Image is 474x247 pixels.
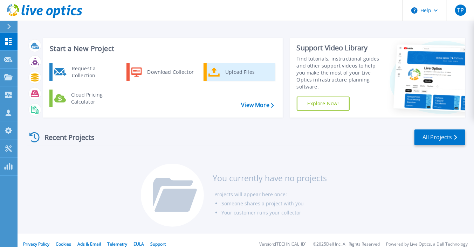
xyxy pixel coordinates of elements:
[297,55,384,90] div: Find tutorials, instructional guides and other support videos to help you make the most of your L...
[313,242,380,247] li: © 2025 Dell Inc. All Rights Reserved
[23,241,49,247] a: Privacy Policy
[133,241,144,247] a: EULA
[68,91,119,105] div: Cloud Pricing Calculator
[214,190,327,199] li: Projects will appear here once:
[68,65,119,79] div: Request a Collection
[107,241,127,247] a: Telemetry
[259,242,307,247] li: Version: [TECHNICAL_ID]
[49,90,121,107] a: Cloud Pricing Calculator
[56,241,71,247] a: Cookies
[49,63,121,81] a: Request a Collection
[221,208,327,217] li: Your customer runs your collector
[297,97,350,111] a: Explore Now!
[386,242,468,247] li: Powered by Live Optics, a Dell Technology
[222,65,274,79] div: Upload Files
[204,63,275,81] a: Upload Files
[77,241,101,247] a: Ads & Email
[50,45,274,52] h3: Start a New Project
[414,129,465,145] a: All Projects
[150,241,166,247] a: Support
[221,199,327,208] li: Someone shares a project with you
[241,102,274,108] a: View More
[213,174,327,182] h3: You currently have no projects
[457,7,464,13] span: TP
[297,43,384,52] div: Support Video Library
[144,65,197,79] div: Download Collector
[126,63,198,81] a: Download Collector
[27,129,104,146] div: Recent Projects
